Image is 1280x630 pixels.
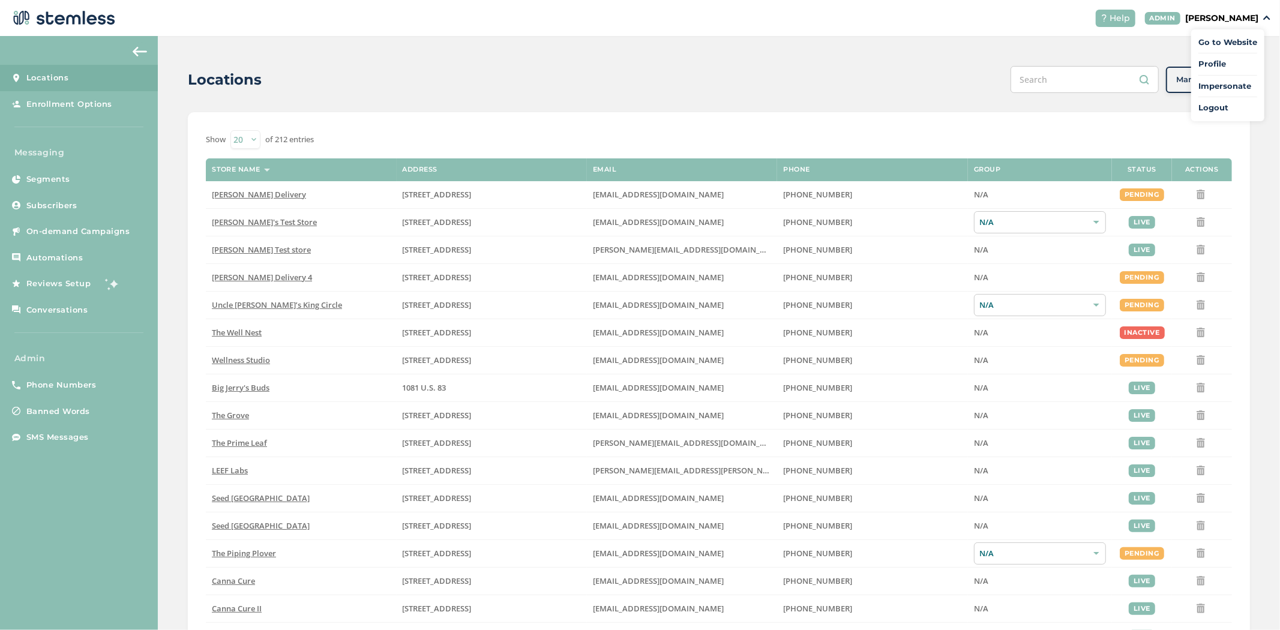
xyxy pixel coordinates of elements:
[212,189,306,200] span: [PERSON_NAME] Delivery
[403,217,581,227] label: 123 East Main Street
[212,576,390,586] label: Canna Cure
[974,410,1106,421] label: N/A
[593,410,771,421] label: dexter@thegroveca.com
[974,190,1106,200] label: N/A
[783,217,962,227] label: (503) 804-9208
[403,300,581,310] label: 209 King Circle
[593,548,771,559] label: info@pipingplover.com
[1198,37,1257,49] a: Go to Website
[1176,74,1240,86] span: Manage Groups
[783,410,852,421] span: [PHONE_NUMBER]
[212,355,390,365] label: Wellness Studio
[593,272,724,283] span: [EMAIL_ADDRESS][DOMAIN_NAME]
[783,576,962,586] label: (580) 280-2262
[403,438,581,448] label: 4120 East Speedway Boulevard
[783,299,852,310] span: [PHONE_NUMBER]
[1220,572,1280,630] iframe: Chat Widget
[593,493,724,503] span: [EMAIL_ADDRESS][DOMAIN_NAME]
[593,437,785,448] span: [PERSON_NAME][EMAIL_ADDRESS][DOMAIN_NAME]
[1198,102,1257,114] a: Logout
[593,576,771,586] label: info@shopcannacure.com
[403,217,472,227] span: [STREET_ADDRESS]
[212,382,269,393] span: Big Jerry's Buds
[593,493,771,503] label: team@seedyourhead.com
[593,603,724,614] span: [EMAIL_ADDRESS][DOMAIN_NAME]
[783,521,962,531] label: (617) 553-5922
[212,437,267,448] span: The Prime Leaf
[26,431,89,443] span: SMS Messages
[403,355,472,365] span: [STREET_ADDRESS]
[783,272,962,283] label: (818) 561-0790
[1129,382,1155,394] div: live
[212,465,248,476] span: LEEF Labs
[1129,437,1155,449] div: live
[783,355,852,365] span: [PHONE_NUMBER]
[212,355,270,365] span: Wellness Studio
[593,382,724,393] span: [EMAIL_ADDRESS][DOMAIN_NAME]
[783,327,852,338] span: [PHONE_NUMBER]
[26,252,83,264] span: Automations
[212,244,311,255] span: [PERSON_NAME] Test store
[974,466,1106,476] label: N/A
[783,410,962,421] label: (619) 600-1269
[974,493,1106,503] label: N/A
[783,575,852,586] span: [PHONE_NUMBER]
[10,6,115,30] img: logo-dark-0685b13c.svg
[1120,188,1164,201] div: pending
[212,604,390,614] label: Canna Cure II
[783,437,852,448] span: [PHONE_NUMBER]
[403,299,472,310] span: [STREET_ADDRESS]
[783,166,810,173] label: Phone
[783,465,852,476] span: [PHONE_NUMBER]
[783,383,962,393] label: (580) 539-1118
[212,328,390,338] label: The Well Nest
[783,548,852,559] span: [PHONE_NUMBER]
[212,520,310,531] span: Seed [GEOGRAPHIC_DATA]
[26,406,90,418] span: Banned Words
[974,245,1106,255] label: N/A
[1145,12,1181,25] div: ADMIN
[1129,602,1155,615] div: live
[783,493,962,503] label: (207) 747-4648
[212,603,262,614] span: Canna Cure II
[593,328,771,338] label: vmrobins@gmail.com
[1172,158,1232,181] th: Actions
[783,438,962,448] label: (520) 272-8455
[212,383,390,393] label: Big Jerry's Buds
[403,272,472,283] span: [STREET_ADDRESS]
[403,548,581,559] label: 10 Main Street
[212,548,276,559] span: The Piping Plover
[593,604,771,614] label: contact@shopcannacure.com
[403,493,472,503] span: [STREET_ADDRESS]
[974,294,1106,316] div: N/A
[1110,12,1131,25] span: Help
[1263,16,1270,20] img: icon_down-arrow-small-66adaf34.svg
[783,245,962,255] label: (503) 332-4545
[593,410,724,421] span: [EMAIL_ADDRESS][DOMAIN_NAME]
[1166,67,1250,93] button: Manage Groups
[100,272,124,296] img: glitter-stars-b7820f95.gif
[133,47,147,56] img: icon-arrow-back-accent-c549486e.svg
[593,190,771,200] label: arman91488@gmail.com
[212,272,312,283] span: [PERSON_NAME] Delivery 4
[264,169,270,172] img: icon-sort-1e1d7615.svg
[783,244,852,255] span: [PHONE_NUMBER]
[974,166,1001,173] label: Group
[403,465,472,476] span: [STREET_ADDRESS]
[593,244,785,255] span: [PERSON_NAME][EMAIL_ADDRESS][DOMAIN_NAME]
[212,217,317,227] span: [PERSON_NAME]'s Test Store
[593,438,771,448] label: john@theprimeleaf.com
[1129,409,1155,422] div: live
[212,299,342,310] span: Uncle [PERSON_NAME]’s King Circle
[26,200,77,212] span: Subscribers
[1011,66,1159,93] input: Search
[403,190,581,200] label: 17523 Ventura Boulevard
[593,355,771,365] label: vmrobins@gmail.com
[403,576,581,586] label: 2720 Northwest Sheridan Road
[593,355,724,365] span: [EMAIL_ADDRESS][DOMAIN_NAME]
[403,604,581,614] label: 1023 East 6th Avenue
[403,466,581,476] label: 1785 South Main Street
[1120,326,1165,339] div: inactive
[974,542,1106,565] div: N/A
